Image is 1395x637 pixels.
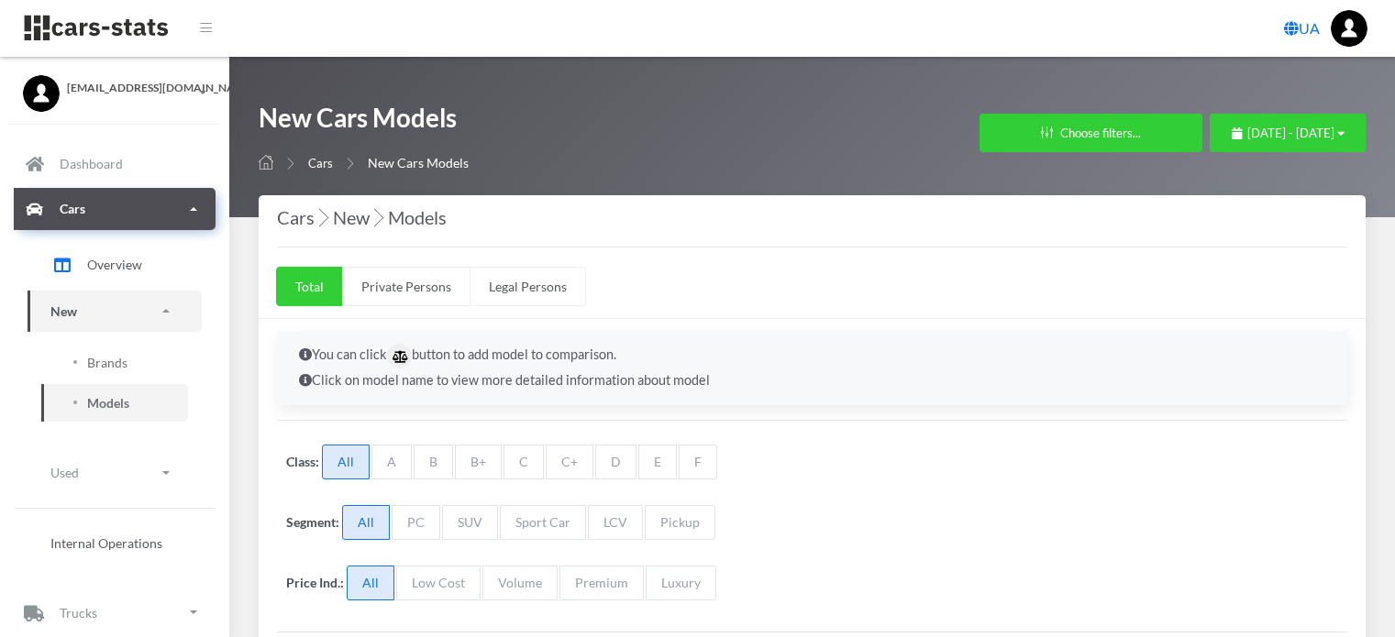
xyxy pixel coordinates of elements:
[28,242,202,288] a: Overview
[276,267,343,306] a: Total
[286,452,319,471] label: Class:
[392,505,440,540] span: PC
[470,267,586,306] a: Legal Persons
[277,203,1347,232] h4: Cars New Models
[259,101,469,144] h1: New Cars Models
[14,188,216,230] a: Cars
[371,445,412,479] span: A
[347,566,394,600] span: All
[504,445,544,479] span: C
[1247,126,1334,140] span: [DATE] - [DATE]
[368,155,469,170] span: New Cars Models
[28,452,202,493] a: Used
[50,533,162,552] span: Internal Operations
[87,353,127,372] span: Brands
[455,445,502,479] span: B+
[646,566,716,600] span: Luxury
[14,143,216,185] a: Dashboard
[308,156,333,170] a: Cars
[23,14,170,42] img: navbar brand
[60,197,85,220] p: Cars
[546,445,593,479] span: C+
[41,384,188,422] a: Models
[342,505,390,540] span: All
[559,566,644,600] span: Premium
[1277,10,1327,47] a: UA
[41,344,188,381] a: Brands
[980,114,1202,152] button: Choose filters...
[1331,10,1367,47] img: ...
[679,445,717,479] span: F
[500,505,586,540] span: Sport Car
[588,505,643,540] span: LCV
[482,566,558,600] span: Volume
[645,505,715,540] span: Pickup
[67,80,206,96] span: [EMAIL_ADDRESS][DOMAIN_NAME]
[14,591,216,633] a: Trucks
[28,523,202,561] a: Internal Operations
[87,255,142,274] span: Overview
[28,291,202,332] a: New
[50,461,79,484] p: Used
[1210,114,1366,152] button: [DATE] - [DATE]
[50,300,77,323] p: New
[87,393,129,412] span: Models
[595,445,637,479] span: D
[277,331,1347,405] div: You can click button to add model to comparison. Click on model name to view more detailed inform...
[23,75,206,96] a: [EMAIL_ADDRESS][DOMAIN_NAME]
[396,566,481,600] span: Low Cost
[638,445,677,479] span: E
[442,505,498,540] span: SUV
[414,445,453,479] span: B
[286,512,339,532] label: Segment:
[322,445,370,479] span: All
[286,573,344,592] label: Price Ind.:
[60,601,97,624] p: Trucks
[342,267,471,306] a: Private Persons
[60,152,123,175] p: Dashboard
